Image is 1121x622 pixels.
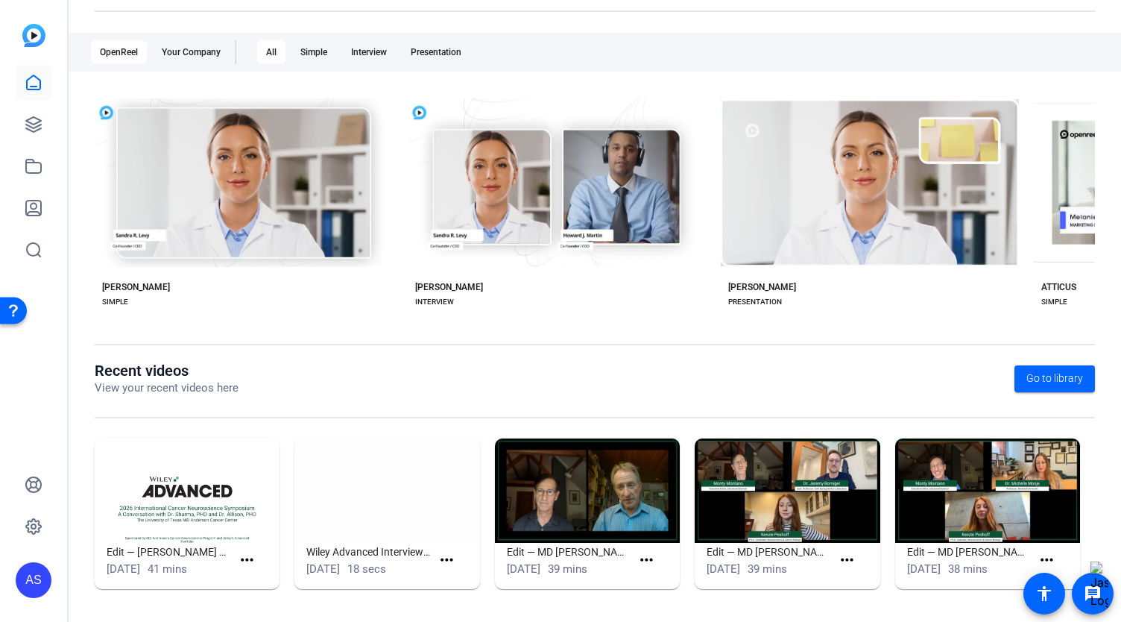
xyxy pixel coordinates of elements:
[895,439,1080,543] img: Edit — MD Anderson w/ Michelle Monje (Final)
[342,40,396,64] div: Interview
[548,562,587,576] span: 39 mins
[102,281,170,293] div: [PERSON_NAME]
[728,281,796,293] div: [PERSON_NAME]
[107,562,140,576] span: [DATE]
[148,562,187,576] span: 41 mins
[107,543,232,561] h1: Edit — [PERSON_NAME] and Dr. [PERSON_NAME]
[948,562,988,576] span: 38 mins
[415,281,483,293] div: [PERSON_NAME]
[95,439,280,543] img: Edit — Dr. Pam Sharma and Dr. Jim Allison
[291,40,336,64] div: Simple
[1041,296,1067,308] div: SIMPLE
[306,562,340,576] span: [DATE]
[238,551,256,570] mat-icon: more_horiz
[306,543,432,561] h1: Wiley Advanced Interview (51706)
[153,40,230,64] div: Your Company
[907,562,941,576] span: [DATE]
[95,362,239,380] h1: Recent videos
[1038,551,1056,570] mat-icon: more_horiz
[1026,371,1083,386] span: Go to library
[1084,585,1102,603] mat-icon: message
[402,40,470,64] div: Presentation
[91,40,147,64] div: OpenReel
[102,296,128,308] div: SIMPLE
[507,543,632,561] h1: Edit — MD [PERSON_NAME] Podcast w/ [PERSON_NAME]
[495,439,680,543] img: Edit — MD Anderson Podcast w/ Charles Raison
[438,551,456,570] mat-icon: more_horiz
[415,296,454,308] div: INTERVIEW
[728,296,782,308] div: PRESENTATION
[95,380,239,397] p: View your recent videos here
[748,562,787,576] span: 39 mins
[507,562,540,576] span: [DATE]
[1035,585,1053,603] mat-icon: accessibility
[16,562,51,598] div: AS
[907,543,1032,561] h1: Edit — MD [PERSON_NAME] w/ [PERSON_NAME] (Final)
[22,24,45,47] img: blue-gradient.svg
[1041,281,1076,293] div: ATTICUS
[294,439,479,543] img: Wiley Advanced Interview (51706)
[707,543,832,561] h1: Edit — MD [PERSON_NAME] w/ [PERSON_NAME]
[695,439,880,543] img: Edit — MD Anderson w/ Jeremy Borniger
[838,551,856,570] mat-icon: more_horiz
[1014,365,1095,392] a: Go to library
[347,562,386,576] span: 18 secs
[257,40,285,64] div: All
[707,562,740,576] span: [DATE]
[637,551,656,570] mat-icon: more_horiz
